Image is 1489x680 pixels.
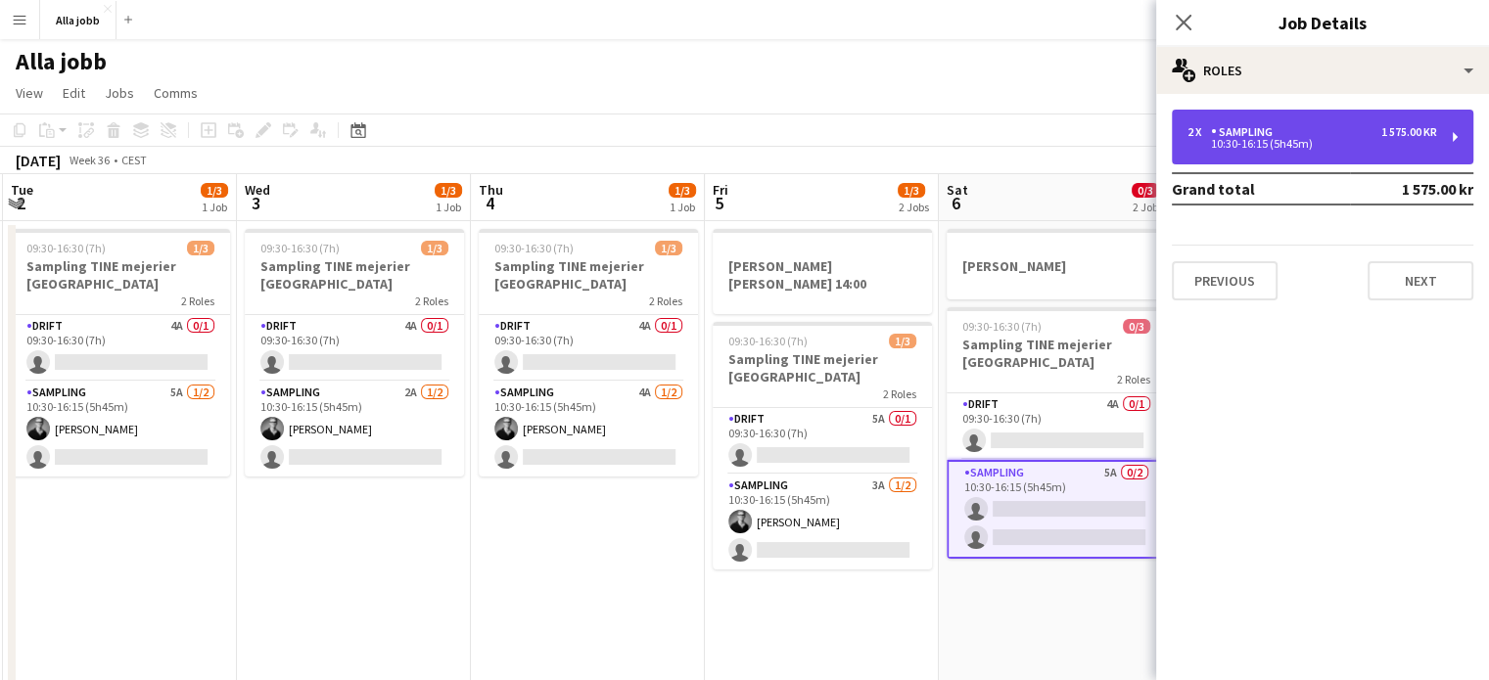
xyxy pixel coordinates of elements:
app-card-role: Sampling5A1/210:30-16:15 (5h45m)[PERSON_NAME] [11,382,230,476]
span: Fri [713,181,728,199]
span: 1/3 [421,241,448,255]
span: 09:30-16:30 (7h) [728,334,808,348]
a: Edit [55,80,93,106]
span: Edit [63,84,85,102]
td: Grand total [1172,173,1350,204]
span: 1/3 [201,183,228,198]
button: Previous [1172,261,1278,300]
span: Tue [11,181,33,199]
span: 0/3 [1123,319,1150,334]
h3: Sampling TINE mejerier [GEOGRAPHIC_DATA] [479,257,698,293]
span: 2 Roles [415,294,448,308]
a: View [8,80,51,106]
span: 1/3 [889,334,916,348]
app-job-card: 09:30-16:30 (7h)1/3Sampling TINE mejerier [GEOGRAPHIC_DATA]2 RolesDrift4A0/109:30-16:30 (7h) Samp... [11,229,230,476]
app-card-role: Drift4A0/109:30-16:30 (7h) [11,315,230,382]
div: 2 Jobs [899,200,929,214]
h3: Sampling TINE mejerier [GEOGRAPHIC_DATA] [947,336,1166,371]
div: CEST [121,153,147,167]
div: Sampling [1211,125,1280,139]
button: Next [1368,261,1473,300]
span: 2 Roles [181,294,214,308]
div: 2 x [1187,125,1211,139]
span: 1/3 [187,241,214,255]
app-card-role: Drift4A0/109:30-16:30 (7h) [245,315,464,382]
h3: Sampling TINE mejerier [GEOGRAPHIC_DATA] [11,257,230,293]
app-card-role: Drift4A0/109:30-16:30 (7h) [479,315,698,382]
div: [DATE] [16,151,61,170]
span: Jobs [105,84,134,102]
h3: Sampling TINE mejerier [GEOGRAPHIC_DATA] [713,350,932,385]
h3: [PERSON_NAME] [PERSON_NAME] 14:00 [713,257,932,293]
span: 0/3 [1132,183,1159,198]
span: 5 [710,192,728,214]
span: 6 [944,192,968,214]
button: Alla jobb [40,1,116,39]
div: 2 Jobs [1133,200,1163,214]
div: 1 Job [436,200,461,214]
span: 2 Roles [649,294,682,308]
app-job-card: 09:30-16:30 (7h)1/3Sampling TINE mejerier [GEOGRAPHIC_DATA]2 RolesDrift4A0/109:30-16:30 (7h) Samp... [245,229,464,476]
div: 1 575.00 kr [1381,125,1437,139]
div: 1 Job [670,200,695,214]
h3: Sampling TINE mejerier [GEOGRAPHIC_DATA] [245,257,464,293]
div: 10:30-16:15 (5h45m) [1187,139,1437,149]
app-card-role: Sampling5A0/210:30-16:15 (5h45m) [947,460,1166,559]
app-card-role: Drift4A0/109:30-16:30 (7h) [947,393,1166,460]
span: 09:30-16:30 (7h) [494,241,574,255]
span: 1/3 [669,183,696,198]
div: 1 Job [202,200,227,214]
app-card-role: Sampling2A1/210:30-16:15 (5h45m)[PERSON_NAME] [245,382,464,476]
span: 09:30-16:30 (7h) [260,241,340,255]
span: 09:30-16:30 (7h) [962,319,1042,334]
span: 1/3 [655,241,682,255]
span: Thu [479,181,503,199]
span: View [16,84,43,102]
app-card-role: Drift5A0/109:30-16:30 (7h) [713,408,932,475]
app-card-role: Sampling3A1/210:30-16:15 (5h45m)[PERSON_NAME] [713,475,932,569]
span: 4 [476,192,503,214]
span: Wed [245,181,270,199]
app-job-card: 09:30-16:30 (7h)1/3Sampling TINE mejerier [GEOGRAPHIC_DATA]2 RolesDrift5A0/109:30-16:30 (7h) Samp... [713,322,932,569]
span: 1/3 [898,183,925,198]
td: 1 575.00 kr [1350,173,1473,204]
a: Jobs [97,80,142,106]
h1: Alla jobb [16,47,107,76]
div: Roles [1156,47,1489,94]
span: 1/3 [435,183,462,198]
h3: [PERSON_NAME] [947,257,1166,275]
app-job-card: [PERSON_NAME] [947,229,1166,299]
span: Comms [154,84,198,102]
span: Sat [947,181,968,199]
app-card-role: Sampling4A1/210:30-16:15 (5h45m)[PERSON_NAME] [479,382,698,476]
span: 09:30-16:30 (7h) [26,241,106,255]
a: Comms [146,80,206,106]
app-job-card: [PERSON_NAME] [PERSON_NAME] 14:00 [713,229,932,314]
span: Week 36 [65,153,114,167]
span: 3 [242,192,270,214]
app-job-card: 09:30-16:30 (7h)0/3Sampling TINE mejerier [GEOGRAPHIC_DATA]2 RolesDrift4A0/109:30-16:30 (7h) Samp... [947,307,1166,559]
app-job-card: 09:30-16:30 (7h)1/3Sampling TINE mejerier [GEOGRAPHIC_DATA]2 RolesDrift4A0/109:30-16:30 (7h) Samp... [479,229,698,476]
h3: Job Details [1156,10,1489,35]
span: 2 Roles [883,386,916,401]
span: 2 Roles [1117,372,1150,386]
